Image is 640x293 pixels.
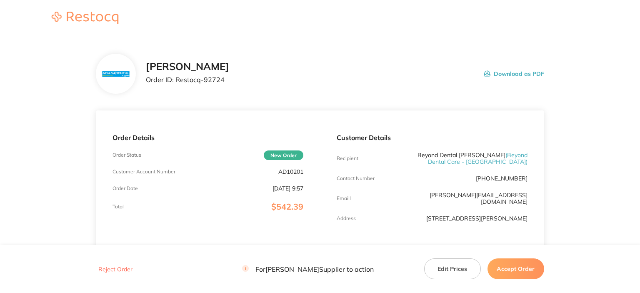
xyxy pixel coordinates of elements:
span: $542.39 [271,201,303,212]
p: [DATE] 9:57 [272,185,303,192]
h2: [PERSON_NAME] [146,61,229,73]
p: AD10201 [278,168,303,175]
button: Reject Order [96,265,135,273]
a: [PERSON_NAME][EMAIL_ADDRESS][DOMAIN_NAME] [430,191,527,205]
p: Total [112,204,124,210]
p: Order Details [112,134,303,141]
button: Download as PDF [484,61,544,87]
span: New Order [264,150,303,160]
button: Edit Prices [424,258,481,279]
p: Order ID: Restocq- 92724 [146,76,229,83]
span: ( Beyond Dental Care - [GEOGRAPHIC_DATA] ) [428,151,527,165]
p: Order Date [112,185,138,191]
img: N3hiYW42Mg [102,71,130,77]
p: [STREET_ADDRESS][PERSON_NAME] [426,215,527,222]
p: Address [337,215,356,221]
p: For [PERSON_NAME] Supplier to action [242,265,374,273]
p: Beyond Dental [PERSON_NAME] [400,152,527,165]
p: [PHONE_NUMBER] [476,175,527,182]
img: Restocq logo [43,12,127,24]
p: Recipient [337,155,358,161]
p: Contact Number [337,175,375,181]
button: Accept Order [487,258,544,279]
p: Emaill [337,195,351,201]
p: Customer Account Number [112,169,175,175]
p: Order Status [112,152,141,158]
a: Restocq logo [43,12,127,25]
p: Customer Details [337,134,527,141]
